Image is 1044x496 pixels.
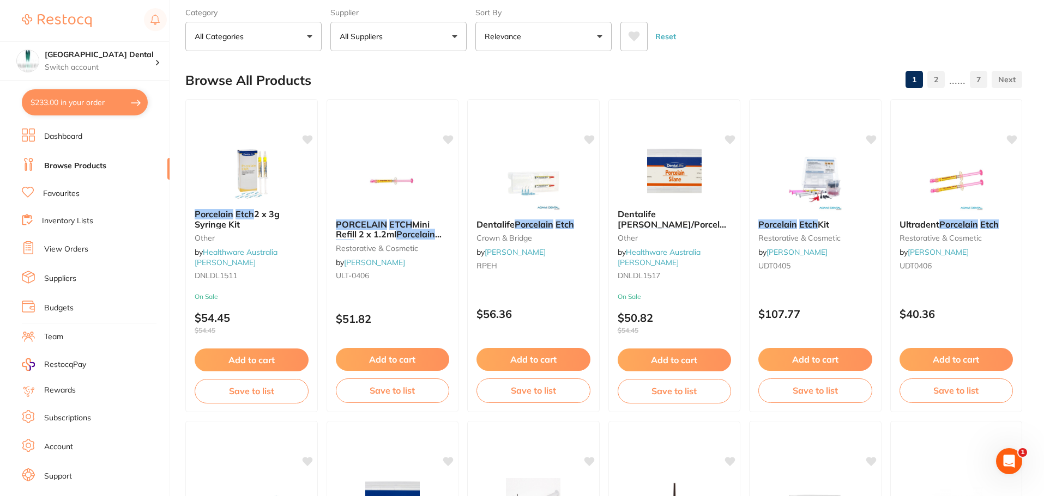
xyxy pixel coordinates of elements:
[900,308,1013,320] p: $40.36
[44,244,88,255] a: View Orders
[22,14,92,27] img: Restocq Logo
[485,31,526,42] p: Relevance
[195,247,277,267] a: Healthware Australia [PERSON_NAME]
[900,234,1013,242] small: restorative & cosmetic
[618,247,701,267] span: by
[44,359,86,370] span: RestocqPay
[185,73,311,88] h2: Browse All Products
[185,22,322,51] button: All Categories
[195,379,309,403] button: Save to list
[476,348,590,371] button: Add to cart
[195,209,233,219] em: Porcelain
[476,261,497,271] span: RPEH
[476,247,546,257] span: by
[476,378,590,402] button: Save to list
[780,156,850,211] img: Porcelain Etch Kit
[44,303,74,314] a: Budgets
[340,31,387,42] p: All Suppliers
[618,219,763,240] span: Kit - 1x
[336,219,450,240] b: PORCELAIN ETCH Mini Refill 2 x 1.2ml Porcelain Etch
[758,234,872,242] small: restorative & cosmetic
[195,209,309,229] b: Porcelain Etch 2 x 3g Syringe Kit
[900,378,1013,402] button: Save to list
[900,219,1013,229] b: Ultradent Porcelain Etch
[330,22,467,51] button: All Suppliers
[195,348,309,371] button: Add to cart
[758,308,872,320] p: $107.77
[357,156,428,211] img: PORCELAIN ETCH Mini Refill 2 x 1.2ml Porcelain Etch
[22,358,35,371] img: RestocqPay
[195,247,277,267] span: by
[476,219,590,229] b: Dentalife Porcelain Etch
[618,247,701,267] a: Healthware Australia [PERSON_NAME]
[498,156,569,211] img: Dentalife Porcelain Etch
[195,327,309,334] span: $54.45
[44,332,63,342] a: Team
[195,271,237,280] span: DNLDL1511
[216,146,287,200] img: Porcelain Etch 2 x 3g Syringe Kit
[618,229,725,249] span: 2.5ml & 1x Silane 2.5ml + 10 tips
[618,348,732,371] button: Add to cart
[17,50,39,72] img: Capalaba Park Dental
[949,74,965,86] p: ......
[556,219,574,230] em: Etch
[336,244,450,253] small: restorative & cosmetic
[618,311,732,334] p: $50.82
[799,219,818,230] em: Etch
[330,8,467,17] label: Supplier
[195,31,248,42] p: All Categories
[22,89,148,115] button: $233.00 in your order
[758,378,872,402] button: Save to list
[939,219,978,230] em: Porcelain
[900,261,932,271] span: UDT0406
[618,234,732,242] small: other
[336,239,354,250] em: Etch
[195,209,280,229] span: 2 x 3g Syringe Kit
[758,348,872,371] button: Add to cart
[336,271,369,280] span: ULT-0406
[767,247,828,257] a: [PERSON_NAME]
[515,219,553,230] em: Porcelain
[22,358,86,371] a: RestocqPay
[185,8,322,17] label: Category
[44,385,76,396] a: Rewards
[921,156,992,211] img: Ultradent Porcelain Etch
[344,258,405,267] a: [PERSON_NAME]
[618,271,660,280] span: DNLDL1517
[389,219,412,230] em: ETCH
[900,247,969,257] span: by
[475,8,612,17] label: Sort By
[970,69,987,90] a: 7
[195,293,309,301] small: On Sale
[336,313,450,325] p: $51.82
[476,234,590,242] small: crown & bridge
[618,293,732,301] small: On Sale
[44,131,82,142] a: Dashboard
[195,234,309,242] small: other
[336,348,450,371] button: Add to cart
[45,62,155,73] p: Switch account
[758,219,797,230] em: Porcelain
[195,311,309,334] p: $54.45
[485,247,546,257] a: [PERSON_NAME]
[634,229,673,240] em: Porcelain
[476,219,515,230] span: Dentalife
[908,247,969,257] a: [PERSON_NAME]
[618,379,732,403] button: Save to list
[906,69,923,90] a: 1
[396,229,435,240] em: Porcelain
[758,219,872,229] b: Porcelain Etch Kit
[618,209,732,229] b: Dentalife Silane/Porcelain Etch Kit - 1x Porcelain Etch 2.5ml & 1x Silane 2.5ml + 10 tips
[45,50,155,60] h4: Capalaba Park Dental
[44,273,76,284] a: Suppliers
[675,229,693,240] em: Etch
[900,219,939,230] span: Ultradent
[44,413,91,424] a: Subscriptions
[22,8,92,33] a: Restocq Logo
[336,378,450,402] button: Save to list
[44,471,72,482] a: Support
[42,216,93,226] a: Inventory Lists
[236,209,254,219] em: Etch
[652,22,679,51] button: Reset
[980,219,999,230] em: Etch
